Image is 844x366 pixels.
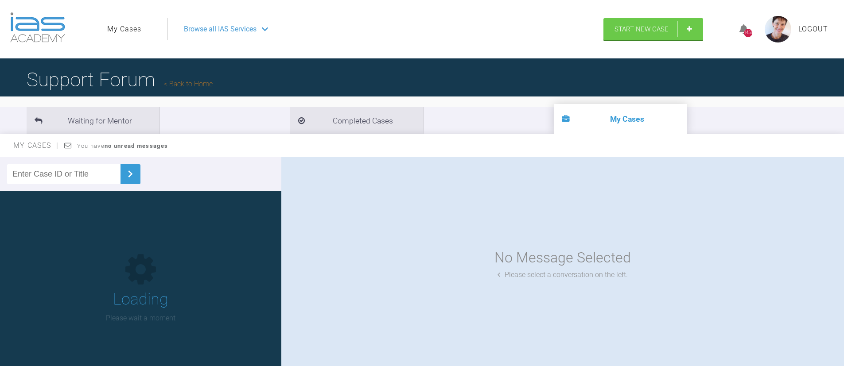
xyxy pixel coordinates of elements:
input: Enter Case ID or Title [7,164,121,184]
a: Logout [798,23,828,35]
img: chevronRight.28bd32b0.svg [123,167,137,181]
div: Please select a conversation on the left. [498,269,628,281]
span: You have [77,143,168,149]
div: 1451 [744,29,752,37]
a: Start New Case [603,18,703,40]
strong: no unread messages [105,143,168,149]
img: profile.png [765,16,791,42]
h1: Loading [113,287,168,312]
a: My Cases [107,23,141,35]
a: Back to Home [164,80,213,88]
li: Waiting for Mentor [27,107,159,134]
span: My Cases [13,141,59,150]
li: My Cases [554,104,687,134]
span: Start New Case [615,25,669,33]
div: No Message Selected [494,247,631,269]
span: Browse all IAS Services [184,23,257,35]
h1: Support Forum [27,64,213,95]
li: Completed Cases [290,107,423,134]
p: Please wait a moment [106,312,175,324]
img: logo-light.3e3ef733.png [10,12,65,42]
